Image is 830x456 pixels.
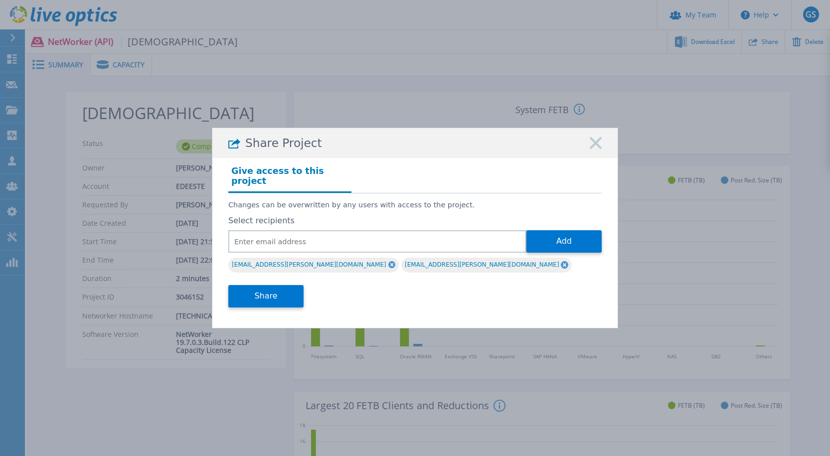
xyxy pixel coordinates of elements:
[228,163,351,193] h4: Give access to this project
[245,137,322,150] span: Share Project
[228,258,399,273] div: [EMAIL_ADDRESS][PERSON_NAME][DOMAIN_NAME]
[228,201,602,209] p: Changes can be overwritten by any users with access to the project.
[526,230,602,253] button: Add
[228,230,526,253] input: Enter email address
[228,285,304,307] button: Share
[228,216,602,225] label: Select recipients
[401,258,572,273] div: [EMAIL_ADDRESS][PERSON_NAME][DOMAIN_NAME]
